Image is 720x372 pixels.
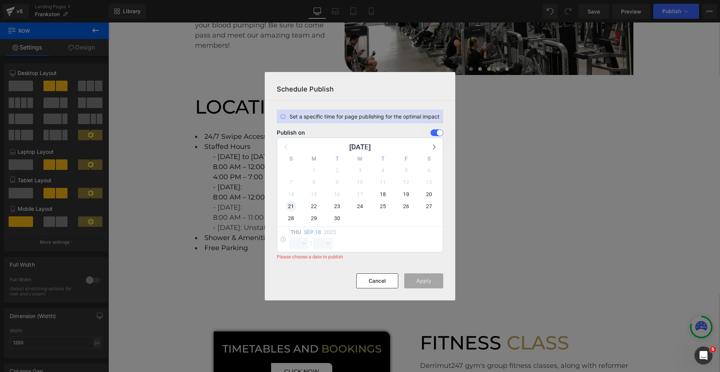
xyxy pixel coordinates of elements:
[105,140,176,148] span: 8:00 AM – 12:00 PM &
[694,346,712,364] iframe: Intercom live chat
[87,73,189,96] font: LOCATION
[424,177,434,187] span: Saturday, September 13, 2025
[418,154,441,164] div: S
[348,154,371,164] div: W
[332,165,342,175] span: Tuesday, September 2, 2025
[332,189,342,199] span: Tuesday, September 16, 2025
[96,110,159,118] font: 24/7 Swipe Access
[163,340,224,358] a: CLICK NOW
[277,84,443,94] h3: Schedule Publish
[105,180,225,190] div: - [DATE]:
[424,189,434,199] span: Saturday, September 20, 2025
[194,73,297,96] font: FACILITIES
[325,154,348,164] div: T
[114,320,210,333] font: TIMETABLES AND
[378,201,388,211] span: Thursday, September 25, 2025
[378,177,388,187] span: Thursday, September 11, 2025
[312,309,393,332] font: FITNESS
[372,154,394,164] div: T
[105,130,167,138] span: - [DATE] to [DATE]:
[355,165,365,175] span: Wednesday, September 3, 2025
[378,165,388,175] span: Thursday, September 4, 2025
[289,113,439,120] h2: Set a specific time for page publishing for the optimal impact
[355,201,365,211] span: Wednesday, September 24, 2025
[105,150,168,159] span: 4:00 PM – 7:00 PM
[404,273,443,288] button: Apply
[279,154,302,164] div: S
[332,213,342,223] span: Tuesday, September 30, 2025
[309,189,319,199] span: Monday, September 15, 2025
[401,177,411,187] span: Friday, September 12, 2025
[286,201,296,211] span: Sunday, September 21, 2025
[378,189,388,199] span: Thursday, September 18, 2025
[355,177,365,187] span: Wednesday, September 10, 2025
[710,346,716,352] span: 5
[349,142,371,152] div: [DATE]
[356,273,398,288] button: Cancel
[309,165,319,175] span: Monday, September 1, 2025
[394,154,417,164] div: F
[105,190,225,200] div: 8:00 AM – 11:00 AM
[355,189,365,199] span: Wednesday, September 17, 2025
[398,309,461,332] font: CLASS
[213,320,273,333] span: BOOKINGS
[277,254,343,260] p: Please choose a date to publish
[309,201,319,211] span: Monday, September 22, 2025
[332,201,342,211] span: Tuesday, September 23, 2025
[332,177,342,187] span: Tuesday, September 9, 2025
[176,344,211,354] span: CLICK NOW
[309,177,319,187] span: Monday, September 8, 2025
[424,201,434,211] span: Saturday, September 27, 2025
[277,129,305,136] h3: Publish on
[401,189,411,199] span: Friday, September 19, 2025
[96,221,139,229] span: Free Parking
[424,165,434,175] span: Saturday, September 6, 2025
[105,160,133,169] span: - [DATE]:
[286,189,296,199] span: Sunday, September 14, 2025
[302,154,325,164] div: M
[286,177,296,187] span: Sunday, September 7, 2025
[309,213,319,223] span: Monday, September 29, 2025
[96,120,142,128] span: Staffed Hours
[105,200,225,210] div: - [DATE]: Unstaffed
[96,211,164,219] span: Shower & Amenities
[401,201,411,211] span: Friday, September 26, 2025
[105,171,169,179] span: 8:00 AM – 12:00 PM
[401,165,411,175] span: Friday, September 5, 2025
[286,213,296,223] span: Sunday, September 28, 2025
